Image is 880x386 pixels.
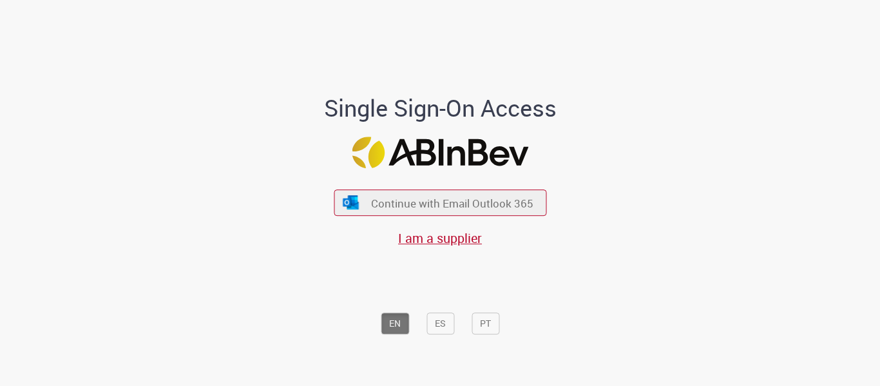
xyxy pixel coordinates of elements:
[426,313,454,334] button: ES
[342,196,360,209] img: ícone Azure/Microsoft 360
[352,137,528,168] img: Logo ABInBev
[371,195,533,210] span: Continue with Email Outlook 365
[334,189,546,216] button: ícone Azure/Microsoft 360 Continue with Email Outlook 365
[381,313,409,334] button: EN
[262,96,619,122] h1: Single Sign-On Access
[398,229,482,247] a: I am a supplier
[472,313,499,334] button: PT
